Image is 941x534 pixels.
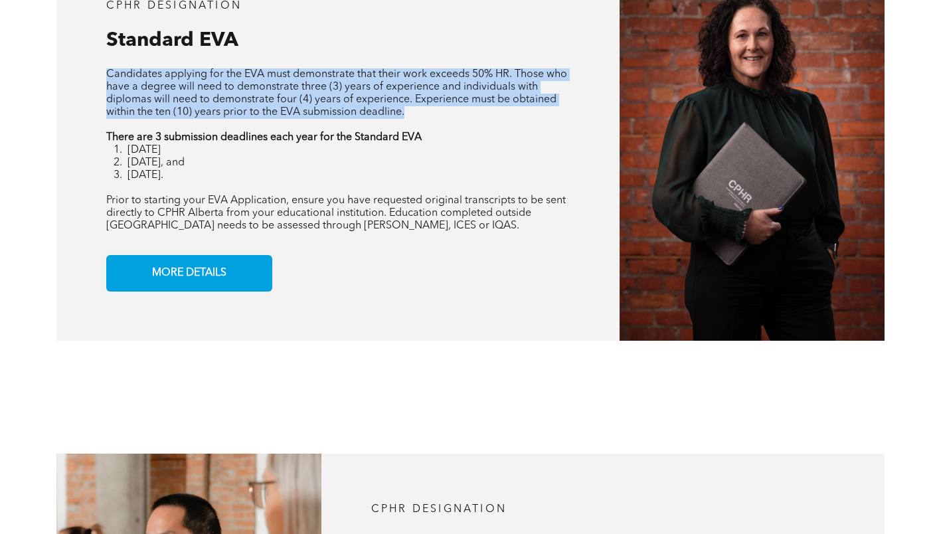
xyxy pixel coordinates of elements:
span: Prior to starting your EVA Application, ensure you have requested original transcripts to be sent... [106,195,566,231]
span: Standard EVA [106,31,238,50]
a: MORE DETAILS [106,255,272,292]
span: [DATE] [128,145,161,155]
span: [DATE], and [128,157,185,168]
span: MORE DETAILS [147,260,231,286]
span: CPHR DESIGNATION [106,1,242,11]
span: Candidates applying for the EVA must demonstrate that their work exceeds 50% HR. Those who have a... [106,69,567,118]
span: CPHR DESIGNATION [371,504,507,515]
strong: There are 3 submission deadlines each year for the Standard EVA [106,132,422,143]
span: [DATE]. [128,170,163,181]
